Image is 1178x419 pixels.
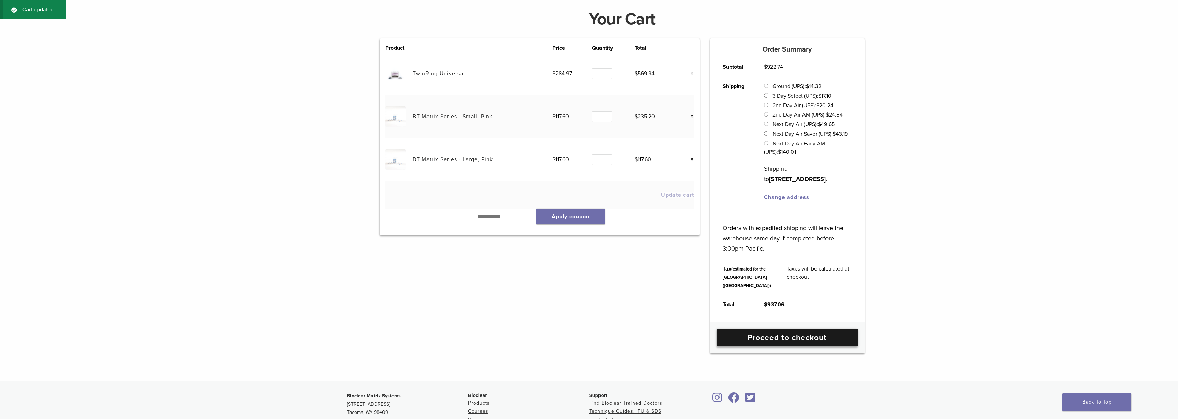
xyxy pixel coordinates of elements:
a: BT Matrix Series - Small, Pink [413,113,493,120]
a: Back To Top [1062,393,1131,411]
label: Next Day Air Early AM (UPS): [764,140,825,155]
th: Total [635,44,676,52]
bdi: 569.94 [635,70,655,77]
bdi: 140.01 [778,148,796,155]
th: Tax [715,259,779,295]
th: Product [385,44,413,52]
h1: Your Cart [375,11,870,27]
img: BT Matrix Series - Small, Pink [385,106,406,126]
label: 3 Day Select (UPS): [772,92,831,99]
span: $ [818,121,821,128]
th: Quantity [592,44,635,52]
span: $ [778,148,781,155]
button: Apply coupon [536,209,605,224]
span: $ [635,156,638,163]
label: 2nd Day Air AM (UPS): [772,111,843,118]
bdi: 14.32 [806,83,821,90]
a: Change address [764,194,809,201]
bdi: 235.20 [635,113,655,120]
label: Next Day Air Saver (UPS): [772,131,848,137]
a: Remove this item [685,112,694,121]
bdi: 937.06 [764,301,785,308]
strong: [STREET_ADDRESS] [769,175,826,183]
td: Taxes will be calculated at checkout [779,259,860,295]
label: Next Day Air (UPS): [772,121,835,128]
p: Orders with expedited shipping will leave the warehouse same day if completed before 3:00pm Pacific. [723,212,852,254]
bdi: 24.34 [826,111,843,118]
bdi: 284.97 [552,70,572,77]
span: Bioclear [468,393,487,398]
span: Support [589,393,608,398]
span: $ [764,301,767,308]
span: $ [818,92,821,99]
span: $ [816,102,819,109]
span: $ [552,113,555,120]
bdi: 117.60 [552,113,569,120]
a: Remove this item [685,155,694,164]
a: Products [468,400,490,406]
span: $ [764,64,767,70]
bdi: 43.19 [833,131,848,137]
bdi: 49.65 [818,121,835,128]
button: Update cart [661,192,694,198]
th: Price [552,44,592,52]
a: TwinRing Universal [413,70,465,77]
bdi: 117.60 [635,156,651,163]
img: TwinRing Universal [385,63,406,84]
a: Bioclear [743,396,758,403]
a: Remove this item [685,69,694,78]
a: Bioclear [710,396,725,403]
img: BT Matrix Series - Large, Pink [385,149,406,169]
span: $ [552,70,555,77]
label: Ground (UPS): [772,83,821,90]
bdi: 922.74 [764,64,783,70]
a: BT Matrix Series - Large, Pink [413,156,493,163]
a: Courses [468,408,488,414]
bdi: 20.24 [816,102,833,109]
span: $ [833,131,836,137]
a: Bioclear [726,396,742,403]
th: Shipping [715,77,756,207]
span: $ [806,83,809,90]
p: Shipping to . [764,164,852,184]
strong: Bioclear Matrix Systems [347,393,401,399]
label: 2nd Day Air (UPS): [772,102,833,109]
span: $ [826,111,829,118]
bdi: 17.10 [818,92,831,99]
a: Proceed to checkout [717,329,858,346]
span: $ [635,113,638,120]
span: $ [635,70,638,77]
h5: Order Summary [710,45,865,54]
a: Technique Guides, IFU & SDS [589,408,661,414]
th: Subtotal [715,57,756,77]
th: Total [715,295,756,314]
bdi: 117.60 [552,156,569,163]
span: $ [552,156,555,163]
a: Find Bioclear Trained Doctors [589,400,662,406]
small: (estimated for the [GEOGRAPHIC_DATA] ([GEOGRAPHIC_DATA])) [723,266,771,288]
